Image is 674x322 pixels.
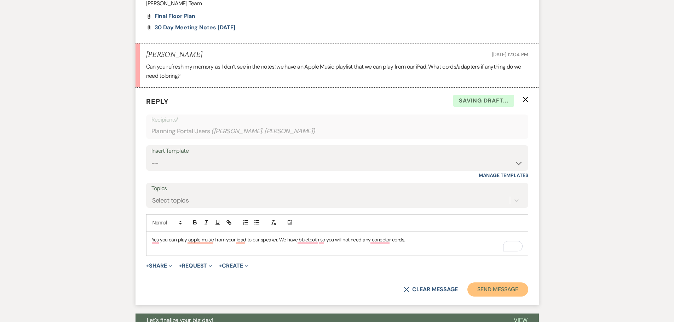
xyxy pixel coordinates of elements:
button: Send Message [467,282,528,297]
span: 30 Day meeting Notes [DATE] [155,24,236,31]
h5: [PERSON_NAME] [146,51,202,59]
div: Planning Portal Users [151,124,523,138]
p: Can you refresh my memory as I don’t see in the notes: we have an Apple Music playlist that we ca... [146,62,528,80]
button: Request [179,263,212,269]
span: ( [PERSON_NAME], [PERSON_NAME] ) [211,127,315,136]
a: 30 Day meeting Notes [DATE] [155,25,236,30]
span: [DATE] 12:04 PM [492,51,528,58]
label: Topics [151,183,523,194]
p: Recipients* [151,115,523,124]
div: Insert Template [151,146,523,156]
span: Final Floor Plan [155,12,196,20]
span: Saving draft... [453,95,514,107]
button: Create [219,263,248,269]
button: Share [146,263,173,269]
span: + [146,263,149,269]
a: Final Floor Plan [155,13,196,19]
div: To enrich screen reader interactions, please activate Accessibility in Grammarly extension settings [146,232,528,256]
span: + [179,263,182,269]
span: Reply [146,97,169,106]
div: Select topics [152,195,189,205]
button: Clear message [404,287,457,292]
a: Manage Templates [479,172,528,178]
span: + [219,263,222,269]
p: Yes you can play apple music from your ipad to our speaker. We have bluetooth so you will not nee... [152,236,523,244]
